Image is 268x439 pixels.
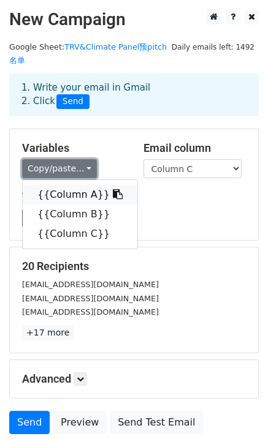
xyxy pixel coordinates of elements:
[23,185,137,204] a: {{Column A}}
[56,94,90,109] span: Send
[22,372,246,386] h5: Advanced
[9,42,167,66] small: Google Sheet:
[22,260,246,273] h5: 20 Recipients
[53,411,107,434] a: Preview
[22,159,97,178] a: Copy/paste...
[22,294,159,303] small: [EMAIL_ADDRESS][DOMAIN_NAME]
[207,380,268,439] iframe: Chat Widget
[12,81,256,109] div: 1. Write your email in Gmail 2. Click
[22,280,159,289] small: [EMAIL_ADDRESS][DOMAIN_NAME]
[9,42,167,66] a: TRV&Climate Panel预pitch名单
[22,141,125,155] h5: Variables
[207,380,268,439] div: 聊天小组件
[9,9,259,30] h2: New Campaign
[167,42,259,51] a: Daily emails left: 1492
[9,411,50,434] a: Send
[110,411,203,434] a: Send Test Email
[23,224,137,244] a: {{Column C}}
[22,325,74,340] a: +17 more
[144,141,247,155] h5: Email column
[22,307,159,317] small: [EMAIL_ADDRESS][DOMAIN_NAME]
[167,40,259,54] span: Daily emails left: 1492
[23,204,137,224] a: {{Column B}}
